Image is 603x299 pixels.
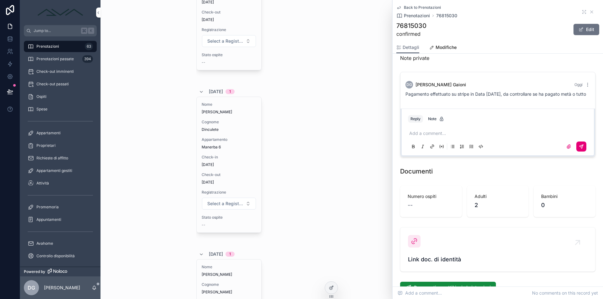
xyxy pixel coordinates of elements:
img: App logo [35,8,85,18]
span: Dettagli [403,44,419,51]
span: Select a Registrazione [207,38,243,44]
a: Dettagli [396,42,419,54]
span: Stato ospite [202,52,256,57]
span: Prenotazioni [404,13,430,19]
a: Link doc. di identità [400,227,595,271]
button: Select Button [202,198,256,210]
a: Prenotazioni passate394 [24,53,97,65]
span: Stato ospite [202,215,256,220]
span: [DATE] [202,17,256,22]
span: [PERSON_NAME] [202,109,256,115]
span: Spese [36,107,47,112]
span: Check-out [202,10,256,15]
div: 1 [229,89,231,94]
span: Check-out [202,172,256,177]
span: Appartamenti gestiti [36,168,72,173]
span: Cognome [202,120,256,125]
span: Link doc. di identità [408,255,588,264]
span: Proprietari [36,143,56,148]
a: Modifiche [429,42,457,54]
span: Pagamento effettuato su stripe in Data [DATE], da controllare se ha pagato metà o tutto [405,91,586,97]
div: scrollable content [20,36,100,267]
span: Richieste di affitto [36,156,68,161]
span: Powered by [24,269,45,274]
span: Bambini [541,193,588,200]
span: Cognome [202,282,256,287]
button: Select Button [202,35,256,47]
span: Manerba 6 [202,145,256,150]
span: K [89,28,94,33]
span: Oggi [574,82,583,87]
span: -- [202,222,205,227]
span: DG [28,284,35,291]
span: Back to Prenotazioni [404,5,441,10]
a: Appuntamenti [24,214,97,225]
a: Prenotazioni63 [24,41,97,52]
span: [PERSON_NAME] Gaioni [416,82,466,88]
span: 0 [541,201,588,210]
h1: 76815030 [396,21,426,30]
button: Edit [573,24,599,35]
span: Avahome [36,241,53,246]
a: Ospiti [24,91,97,102]
span: Check-in [202,155,256,160]
button: Documenti corretti! invia le istruzioni [400,282,496,293]
span: Ospiti [36,94,46,99]
a: Avahome [24,238,97,249]
span: Dinculete [202,127,256,132]
span: Numero ospiti [408,193,454,200]
a: Spese [24,104,97,115]
span: 2 [475,201,521,210]
span: Prenotazioni passate [36,56,74,61]
span: Nome [202,264,256,270]
a: Controllo disponibilità [24,250,97,262]
span: Check-out passati [36,82,69,87]
span: Note private [400,54,429,62]
span: Nome [202,102,256,107]
span: Add a comment... [398,290,442,296]
span: Appartamento [202,137,256,142]
button: Reply [408,115,423,123]
div: Note [428,116,444,121]
span: Jump to... [34,28,79,33]
span: -- [202,60,205,65]
a: Prenotazioni [396,13,430,19]
span: confirmed [396,30,426,38]
a: Nome[PERSON_NAME]CognomeDinculeteAppartamentoManerba 6Check-in[DATE]Check-out[DATE]RegistrazioneS... [196,97,262,233]
span: Promemoria [36,205,59,210]
span: Check-out imminenti [36,69,74,74]
span: [DATE] [202,162,256,167]
a: Appartamenti [24,127,97,139]
span: DG [406,82,412,87]
a: Proprietari [24,140,97,151]
span: [PERSON_NAME] [202,290,256,295]
span: [DATE] [209,251,223,257]
span: Registrazione [202,27,256,32]
a: Check-out imminenti [24,66,97,77]
a: 76815030 [436,13,457,19]
span: Attività [36,181,49,186]
a: Attività [24,178,97,189]
button: Jump to...K [24,25,97,36]
span: -- [408,201,413,210]
p: [PERSON_NAME] [44,285,80,291]
div: 1 [229,252,231,257]
a: Back to Prenotazioni [396,5,441,10]
h1: Documenti [400,167,433,176]
span: Appartamenti [36,131,61,136]
span: Prenotazioni [36,44,59,49]
span: Select a Registrazione [207,200,243,207]
a: Appartamenti gestiti [24,165,97,176]
span: Modifiche [436,44,457,51]
span: No comments on this record yet [532,290,598,296]
span: Controllo disponibilità [36,254,75,259]
span: [PERSON_NAME] [202,272,256,277]
a: Powered by [20,267,100,276]
a: Check-out passati [24,78,97,90]
a: Richieste di affitto [24,152,97,164]
span: [DATE] [209,88,223,95]
button: Note [426,115,447,123]
span: [DATE] [202,180,256,185]
div: 63 [85,43,93,50]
